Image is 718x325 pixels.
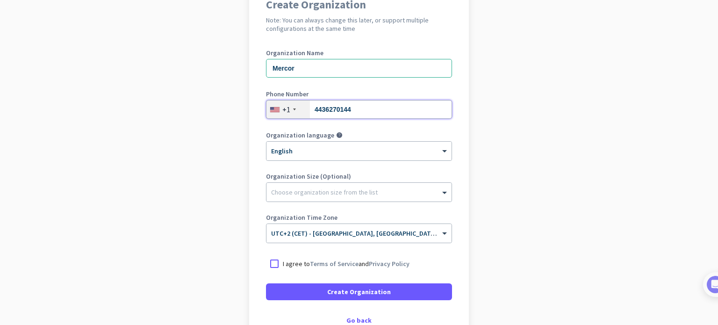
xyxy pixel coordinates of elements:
[266,50,452,56] label: Organization Name
[266,214,452,221] label: Organization Time Zone
[266,283,452,300] button: Create Organization
[266,173,452,180] label: Organization Size (Optional)
[282,105,290,114] div: +1
[336,132,343,138] i: help
[266,132,334,138] label: Organization language
[310,260,359,268] a: Terms of Service
[369,260,409,268] a: Privacy Policy
[266,100,452,119] input: 201-555-0123
[266,59,452,78] input: What is the name of your organization?
[266,317,452,324] div: Go back
[283,259,409,268] p: I agree to and
[266,91,452,97] label: Phone Number
[266,16,452,33] h2: Note: You can always change this later, or support multiple configurations at the same time
[327,287,391,296] span: Create Organization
